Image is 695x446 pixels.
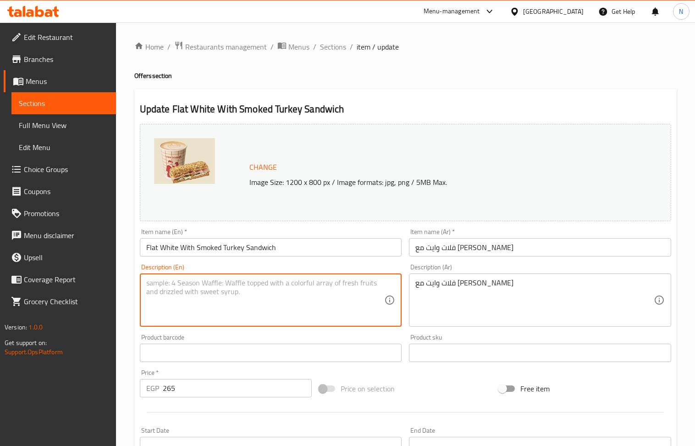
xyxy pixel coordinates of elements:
a: Restaurants management [174,41,267,53]
li: / [350,41,353,52]
span: Menu disclaimer [24,230,109,241]
a: Support.OpsPlatform [5,346,63,358]
a: Edit Restaurant [4,26,116,48]
li: / [270,41,274,52]
button: Change [246,158,281,177]
span: Sections [19,98,109,109]
span: Menus [288,41,309,52]
span: Coverage Report [24,274,109,285]
span: Price on selection [341,383,395,394]
a: Menus [277,41,309,53]
span: Change [249,161,277,174]
img: mmw_638948300513316355 [154,138,215,184]
a: Menu disclaimer [4,224,116,246]
a: Promotions [4,202,116,224]
a: Full Menu View [11,114,116,136]
span: Promotions [24,208,109,219]
span: Menus [26,76,109,87]
span: item / update [357,41,399,52]
li: / [167,41,171,52]
input: Enter name En [140,238,402,256]
a: Branches [4,48,116,70]
a: Sections [320,41,346,52]
h2: Update Flat White With Smoked Turkey Sandwich [140,102,671,116]
span: 1.0.0 [28,321,43,333]
p: EGP [146,383,159,394]
span: Coupons [24,186,109,197]
span: Version: [5,321,27,333]
a: Coverage Report [4,268,116,290]
a: Sections [11,92,116,114]
div: Menu-management [424,6,480,17]
a: Coupons [4,180,116,202]
span: Upsell [24,252,109,263]
span: Restaurants management [185,41,267,52]
a: Home [134,41,164,52]
input: Please enter product barcode [140,344,402,362]
span: Full Menu View [19,120,109,131]
a: Edit Menu [11,136,116,158]
span: Free item [520,383,550,394]
span: Grocery Checklist [24,296,109,307]
h4: Offers section [134,71,677,80]
input: Enter name Ar [409,238,671,256]
span: Choice Groups [24,164,109,175]
p: Image Size: 1200 x 800 px / Image formats: jpg, png / 5MB Max. [246,177,623,188]
a: Upsell [4,246,116,268]
a: Grocery Checklist [4,290,116,312]
textarea: فلات وايت مع [PERSON_NAME] [415,279,654,322]
nav: breadcrumb [134,41,677,53]
span: Branches [24,54,109,65]
a: Menus [4,70,116,92]
input: Please enter product sku [409,344,671,362]
span: Edit Restaurant [24,32,109,43]
span: Get support on: [5,337,47,349]
input: Please enter price [163,379,312,397]
a: Choice Groups [4,158,116,180]
li: / [313,41,316,52]
span: Edit Menu [19,142,109,153]
span: N [679,6,683,17]
div: [GEOGRAPHIC_DATA] [523,6,584,17]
